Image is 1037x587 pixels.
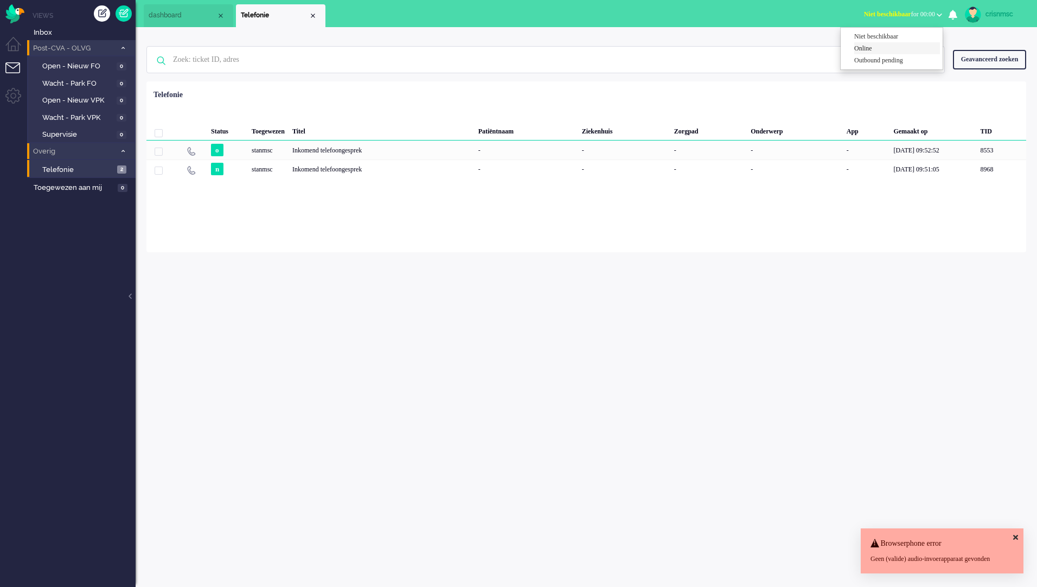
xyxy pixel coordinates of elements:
div: Status [207,119,248,141]
a: Inbox [31,26,136,38]
div: TID [976,119,1026,141]
div: Inkomend telefoongesprek [289,159,475,178]
a: Toegewezen aan mij 0 [31,181,136,193]
div: - [670,141,747,159]
button: Niet beschikbaarfor 00:00 [857,7,949,22]
h4: Browserphone error [870,539,1014,547]
div: 8968 [976,159,1026,178]
div: Zorgpad [670,119,747,141]
span: Supervisie [42,130,114,140]
div: - [747,159,843,178]
div: Titel [289,119,475,141]
span: 0 [117,62,126,71]
span: 0 [117,131,126,139]
div: [DATE] 09:52:52 [889,141,976,159]
div: Ziekenhuis [578,119,670,141]
span: Wacht - Park VPK [42,113,114,123]
img: avatar [965,7,981,23]
div: App [843,119,890,141]
img: ic-search-icon.svg [147,47,175,75]
div: Close tab [309,11,317,20]
div: Inkomend telefoongesprek [289,141,475,159]
span: Wacht - Park FO [42,79,114,89]
span: 2 [117,165,126,174]
li: Dashboard [144,4,233,27]
a: Telefonie 2 [31,163,135,175]
span: for 00:00 [864,10,935,18]
div: crisnmsc [985,9,1026,20]
li: Tickets menu [5,62,30,87]
span: Post-CVA - OLVG [31,43,116,54]
li: View [236,4,325,27]
span: Open - Nieuw VPK [42,95,114,106]
div: - [475,141,578,159]
a: Open - Nieuw FO 0 [31,60,135,72]
span: 0 [118,184,127,192]
div: Gemaakt op [889,119,976,141]
div: 8553 [976,141,1026,159]
div: - [843,159,890,178]
span: Toegewezen aan mij [34,183,114,193]
div: - [578,159,670,178]
img: flow_omnibird.svg [5,4,24,23]
a: Wacht - Park VPK 0 [31,111,135,123]
a: Supervisie 0 [31,128,135,140]
div: 8968 [146,159,1026,178]
a: Wacht - Park FO 0 [31,77,135,89]
div: - [747,141,843,159]
span: dashboard [149,11,216,20]
span: 0 [117,80,126,88]
div: Geavanceerd zoeken [953,50,1026,69]
div: 8553 [146,141,1026,159]
span: Telefonie [241,11,309,20]
div: Toegewezen [248,119,289,141]
label: Online [854,44,940,53]
label: Outbound pending [854,56,940,65]
div: Geen (valide) audio-invoerapparaat gevonden [870,554,1014,564]
a: crisnmsc [963,7,1026,23]
li: Dashboard menu [5,37,30,61]
div: Onderwerp [747,119,843,141]
span: n [211,163,223,175]
img: ic_telephone_grey.svg [187,165,196,175]
div: - [843,141,890,159]
span: Overig [31,146,116,157]
span: o [211,144,223,156]
span: 0 [117,97,126,105]
a: Open - Nieuw VPK 0 [31,94,135,106]
div: - [578,141,670,159]
div: [DATE] 09:51:05 [889,159,976,178]
span: Niet beschikbaar [864,10,911,18]
input: Zoek: ticket ID, adres [165,47,930,73]
span: Telefonie [42,165,114,175]
label: Niet beschikbaar [854,32,940,41]
span: Open - Nieuw FO [42,61,114,72]
div: Close tab [216,11,225,20]
div: stanmsc [248,159,289,178]
div: - [475,159,578,178]
li: Views [33,11,136,20]
div: Patiëntnaam [475,119,578,141]
li: Niet beschikbaarfor 00:00 Niet beschikbaarOnlineOutbound pending [857,3,949,27]
div: stanmsc [248,141,289,159]
div: Telefonie [153,90,183,100]
div: - [670,159,747,178]
a: Quick Ticket [116,5,132,22]
span: Inbox [34,28,136,38]
div: Creëer ticket [94,5,110,22]
img: ic_telephone_grey.svg [187,146,196,156]
span: 0 [117,114,126,122]
li: Admin menu [5,88,30,112]
a: Omnidesk [5,7,24,15]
